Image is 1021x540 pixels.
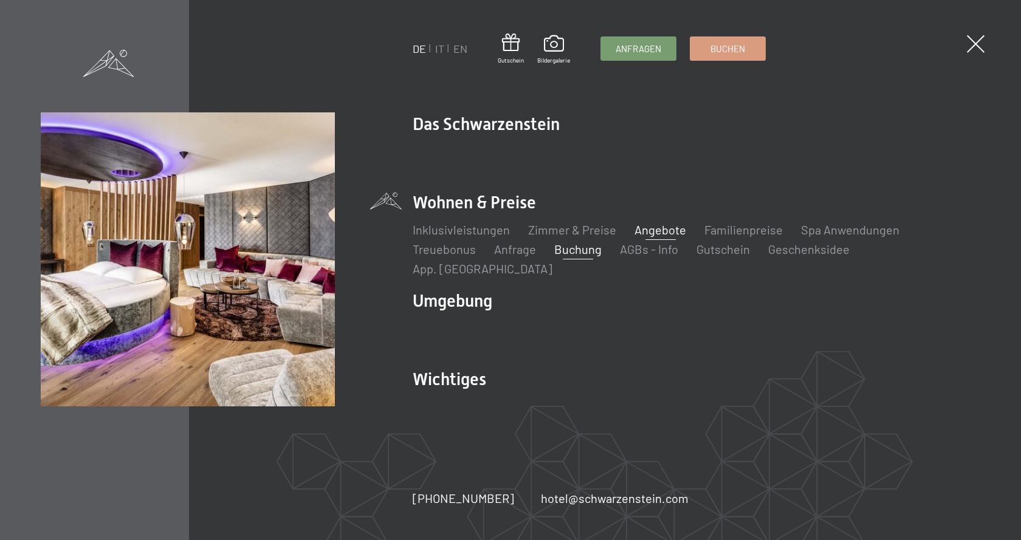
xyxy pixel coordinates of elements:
a: IT [435,42,444,55]
a: Spa Anwendungen [801,222,899,237]
a: Anfrage [494,242,536,256]
a: Bildergalerie [537,35,570,64]
a: AGBs - Info [620,242,678,256]
a: Anfragen [601,37,676,60]
span: Anfragen [616,43,661,55]
a: EN [453,42,467,55]
span: Gutschein [498,56,524,64]
a: Gutschein [498,33,524,64]
a: Familienpreise [704,222,783,237]
a: Angebote [634,222,686,237]
span: Bildergalerie [537,56,570,64]
a: [PHONE_NUMBER] [413,490,514,507]
a: Buchen [690,37,765,60]
a: Inklusivleistungen [413,222,510,237]
a: Buchung [554,242,602,256]
a: DE [413,42,426,55]
a: Zimmer & Preise [528,222,616,237]
span: Buchen [710,43,745,55]
a: hotel@schwarzenstein.com [541,490,689,507]
a: App. [GEOGRAPHIC_DATA] [413,261,552,276]
a: Geschenksidee [768,242,850,256]
span: [PHONE_NUMBER] [413,491,514,505]
a: Gutschein [696,242,750,256]
a: Treuebonus [413,242,476,256]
